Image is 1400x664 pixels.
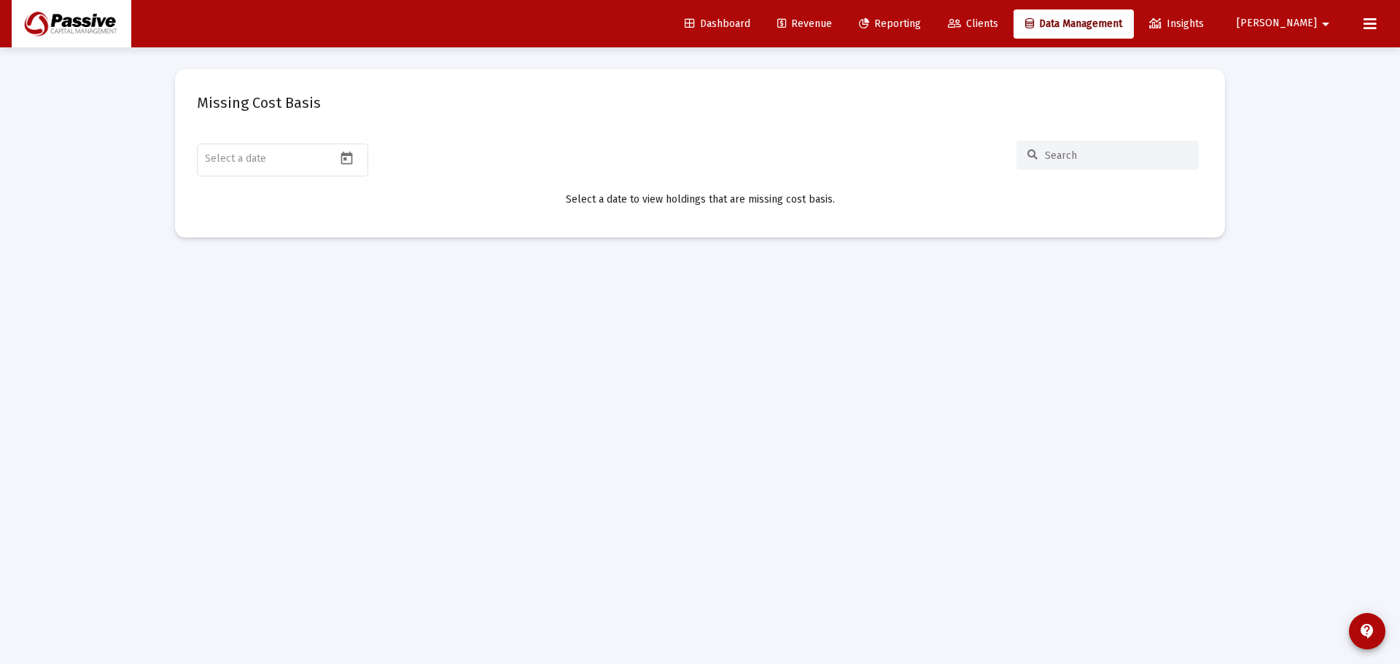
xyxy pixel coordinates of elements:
a: Insights [1137,9,1216,39]
a: Reporting [847,9,933,39]
button: [PERSON_NAME] [1219,9,1352,38]
img: Dashboard [23,9,120,39]
span: [PERSON_NAME] [1237,17,1317,30]
a: Dashboard [673,9,762,39]
span: Revenue [777,17,832,30]
input: Select a date [205,153,336,165]
input: Search [1045,149,1188,162]
p: Select a date to view holdings that are missing cost basis. [197,192,1203,207]
a: Data Management [1014,9,1134,39]
mat-icon: contact_support [1358,622,1376,640]
span: Dashboard [685,17,750,30]
button: Open calendar [336,147,357,168]
span: Reporting [859,17,921,30]
span: Data Management [1025,17,1122,30]
mat-icon: arrow_drop_down [1317,9,1334,39]
span: Clients [948,17,998,30]
h2: Missing Cost Basis [197,91,321,114]
a: Clients [936,9,1010,39]
a: Revenue [766,9,844,39]
span: Insights [1149,17,1204,30]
